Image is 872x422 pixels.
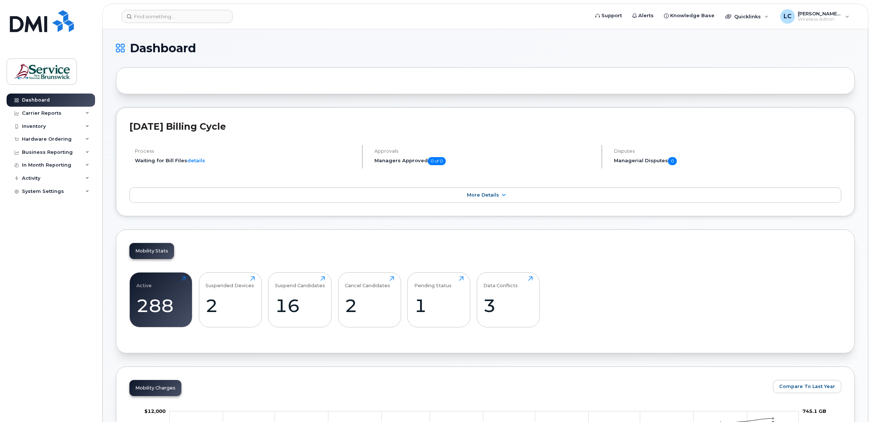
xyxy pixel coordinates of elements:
div: 2 [205,295,255,316]
div: Suspended Devices [205,276,254,288]
div: 3 [483,295,533,316]
span: Dashboard [130,43,196,54]
div: Cancel Candidates [345,276,390,288]
a: Suspended Devices2 [205,276,255,323]
a: details [187,157,205,163]
h4: Approvals [374,148,595,154]
div: Data Conflicts [483,276,518,288]
button: Compare To Last Year [773,380,841,393]
a: Cancel Candidates2 [345,276,394,323]
h4: Process [135,148,356,154]
div: 16 [275,295,325,316]
tspan: $12,000 [144,408,166,414]
div: 1 [414,295,464,316]
span: More Details [467,192,499,198]
h4: Disputes [614,148,841,154]
span: Compare To Last Year [779,383,835,390]
h5: Managers Approved [374,157,595,165]
g: $0 [144,408,166,414]
div: Pending Status [414,276,452,288]
div: 288 [136,295,186,316]
h2: [DATE] Billing Cycle [129,121,841,132]
span: 0 [668,157,677,165]
a: Pending Status1 [414,276,464,323]
tspan: 745.1 GB [803,408,826,414]
div: 2 [345,295,394,316]
a: Suspend Candidates16 [275,276,325,323]
a: Data Conflicts3 [483,276,533,323]
div: Active [136,276,152,288]
span: 0 of 0 [428,157,446,165]
div: Suspend Candidates [275,276,325,288]
a: Active288 [136,276,186,323]
h5: Managerial Disputes [614,157,841,165]
li: Waiting for Bill Files [135,157,356,164]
